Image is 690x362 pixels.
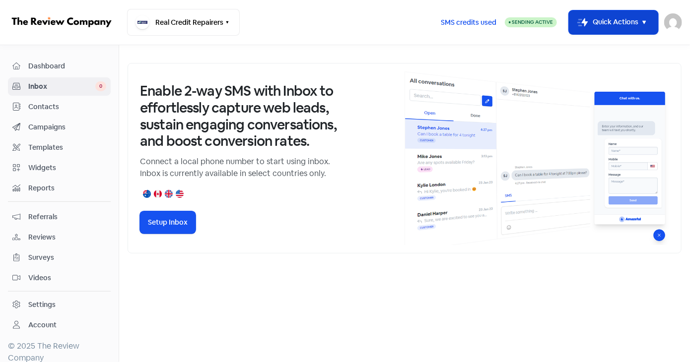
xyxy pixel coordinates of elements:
[28,81,95,92] span: Inbox
[165,190,173,198] img: united-kingdom.png
[28,61,106,71] span: Dashboard
[127,9,240,36] button: Real Credit Repairers
[8,228,111,246] a: Reviews
[28,212,106,222] span: Referrals
[8,138,111,157] a: Templates
[28,163,106,173] span: Widgets
[28,142,106,153] span: Templates
[28,252,106,263] span: Surveys
[154,190,162,198] img: canada.png
[28,122,106,132] span: Campaigns
[664,13,682,31] img: User
[8,57,111,75] a: Dashboard
[8,77,111,96] a: Inbox 0
[569,10,658,34] button: Quick Actions
[8,269,111,287] a: Videos
[28,232,106,242] span: Reviews
[95,81,106,91] span: 0
[8,316,111,334] a: Account
[505,16,557,28] a: Sending Active
[8,179,111,197] a: Reports
[140,156,339,180] p: Connect a local phone number to start using inbox. Inbox is currently available in select countri...
[432,16,505,27] a: SMS credits used
[8,118,111,136] a: Campaigns
[28,320,57,330] div: Account
[405,71,669,245] img: inbox-default-image-2.png
[28,102,106,112] span: Contacts
[8,248,111,267] a: Surveys
[176,190,184,198] img: united-states.png
[8,98,111,116] a: Contacts
[8,208,111,226] a: Referrals
[8,296,111,314] a: Settings
[8,159,111,177] a: Widgets
[28,300,56,310] div: Settings
[512,19,553,25] span: Sending Active
[441,17,496,28] span: SMS credits used
[140,211,196,234] button: Setup Inbox
[140,83,339,149] h3: Enable 2-way SMS with Inbox to effortlessly capture web leads, sustain engaging conversations, an...
[28,273,106,283] span: Videos
[28,183,106,193] span: Reports
[143,190,151,198] img: australia.png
